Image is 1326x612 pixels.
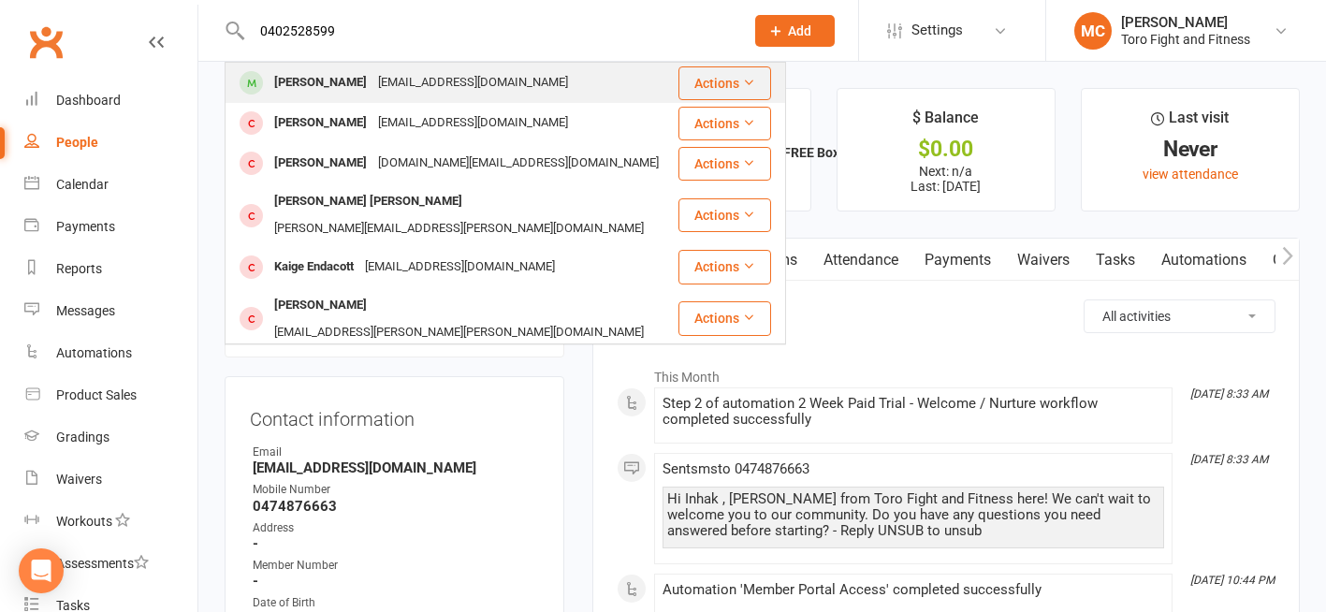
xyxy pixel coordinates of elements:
[253,498,539,515] strong: 0474876663
[56,430,109,444] div: Gradings
[56,387,137,402] div: Product Sales
[24,164,197,206] a: Calendar
[269,254,359,281] div: Kaige Endacott
[1148,239,1260,282] a: Automations
[24,459,197,501] a: Waivers
[253,444,539,461] div: Email
[56,303,115,318] div: Messages
[372,109,574,137] div: [EMAIL_ADDRESS][DOMAIN_NAME]
[269,69,372,96] div: [PERSON_NAME]
[56,472,102,487] div: Waivers
[24,416,197,459] a: Gradings
[253,594,539,612] div: Date of Birth
[667,491,1159,539] div: Hi Inhak , [PERSON_NAME] from Toro Fight and Fitness here! We can't wait to welcome you to our co...
[854,164,1038,194] p: Next: n/a Last: [DATE]
[1190,387,1268,401] i: [DATE] 8:33 AM
[1099,139,1282,159] div: Never
[253,519,539,537] div: Address
[911,239,1004,282] a: Payments
[678,107,771,140] button: Actions
[1083,239,1148,282] a: Tasks
[24,332,197,374] a: Automations
[617,357,1275,387] li: This Month
[359,254,561,281] div: [EMAIL_ADDRESS][DOMAIN_NAME]
[24,122,197,164] a: People
[56,514,112,529] div: Workouts
[617,299,1275,328] h3: Activity
[24,543,197,585] a: Assessments
[24,501,197,543] a: Workouts
[22,19,69,66] a: Clubworx
[1190,453,1268,466] i: [DATE] 8:33 AM
[678,66,771,100] button: Actions
[24,374,197,416] a: Product Sales
[678,147,771,181] button: Actions
[56,345,132,360] div: Automations
[1074,12,1112,50] div: MC
[56,261,102,276] div: Reports
[19,548,64,593] div: Open Intercom Messenger
[663,396,1164,428] div: Step 2 of automation 2 Week Paid Trial - Welcome / Nurture workflow completed successfully
[854,139,1038,159] div: $0.00
[810,239,911,282] a: Attendance
[56,219,115,234] div: Payments
[912,106,979,139] div: $ Balance
[911,9,963,51] span: Settings
[678,301,771,335] button: Actions
[1151,106,1229,139] div: Last visit
[1004,239,1083,282] a: Waivers
[678,198,771,232] button: Actions
[663,582,1164,598] div: Automation 'Member Portal Access' completed successfully
[56,556,149,571] div: Assessments
[24,80,197,122] a: Dashboard
[253,535,539,552] strong: -
[788,23,811,38] span: Add
[1121,31,1250,48] div: Toro Fight and Fitness
[246,18,731,44] input: Search...
[269,319,649,346] div: [EMAIL_ADDRESS][PERSON_NAME][PERSON_NAME][DOMAIN_NAME]
[253,557,539,575] div: Member Number
[372,150,664,177] div: [DOMAIN_NAME][EMAIL_ADDRESS][DOMAIN_NAME]
[253,573,539,590] strong: -
[253,459,539,476] strong: [EMAIL_ADDRESS][DOMAIN_NAME]
[1190,574,1275,587] i: [DATE] 10:44 PM
[755,15,835,47] button: Add
[24,248,197,290] a: Reports
[1121,14,1250,31] div: [PERSON_NAME]
[24,206,197,248] a: Payments
[56,177,109,192] div: Calendar
[269,150,372,177] div: [PERSON_NAME]
[372,69,574,96] div: [EMAIL_ADDRESS][DOMAIN_NAME]
[678,250,771,284] button: Actions
[56,93,121,108] div: Dashboard
[1143,167,1238,182] a: view attendance
[24,290,197,332] a: Messages
[269,215,649,242] div: [PERSON_NAME][EMAIL_ADDRESS][PERSON_NAME][DOMAIN_NAME]
[663,460,809,477] span: Sent sms to 0474876663
[269,109,372,137] div: [PERSON_NAME]
[269,292,372,319] div: [PERSON_NAME]
[253,481,539,499] div: Mobile Number
[250,401,539,430] h3: Contact information
[56,135,98,150] div: People
[269,188,468,215] div: [PERSON_NAME] [PERSON_NAME]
